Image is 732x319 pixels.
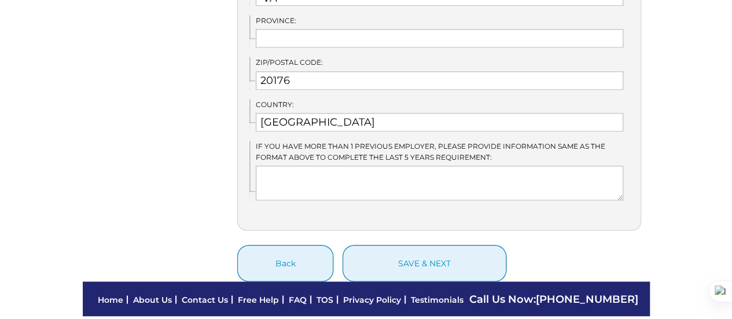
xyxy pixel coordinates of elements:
a: Testimonials [411,294,464,305]
button: save & next [343,245,506,281]
a: Privacy Policy [343,294,401,305]
span: Call Us Now: [469,292,638,305]
a: About Us [133,294,172,305]
a: Home [98,294,123,305]
a: FAQ [289,294,307,305]
a: Contact Us [182,294,228,305]
a: [PHONE_NUMBER] [536,292,638,305]
span: Province: [256,16,296,25]
button: Back [237,245,333,281]
a: TOS [317,294,333,305]
span: IF you have more than 1 previous employer, please provide information same as the format above to... [256,142,605,162]
a: Free Help [238,294,279,305]
span: Zip/Postal Code: [256,58,323,67]
span: Country: [256,100,294,109]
